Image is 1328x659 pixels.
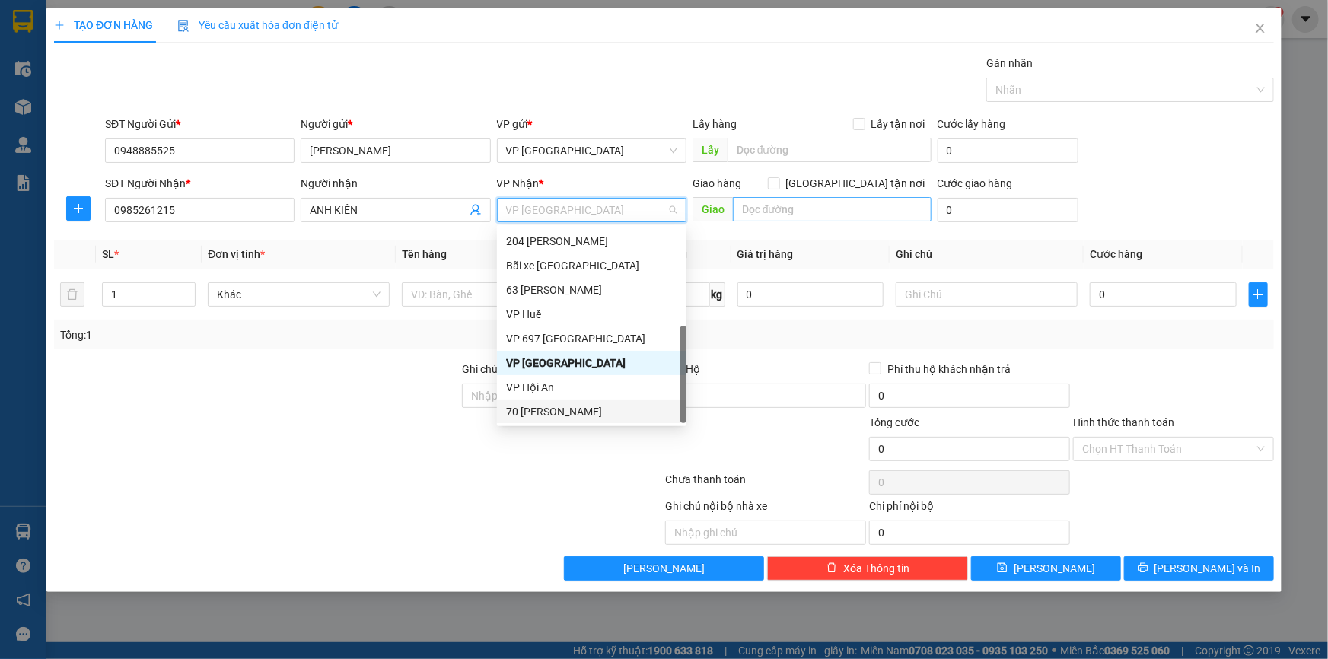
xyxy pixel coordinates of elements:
[1154,560,1261,577] span: [PERSON_NAME] và In
[301,175,490,192] div: Người nhận
[54,19,153,31] span: TẠO ĐƠN HÀNG
[462,363,546,375] label: Ghi chú đơn hàng
[506,257,677,274] div: Bãi xe [GEOGRAPHIC_DATA]
[664,471,868,498] div: Chưa thanh toán
[497,177,540,189] span: VP Nhận
[733,197,932,221] input: Dọc đường
[737,248,794,260] span: Giá trị hàng
[1090,248,1142,260] span: Cước hàng
[1249,282,1268,307] button: plus
[938,118,1006,130] label: Cước lấy hàng
[665,521,866,545] input: Nhập ghi chú
[971,556,1121,581] button: save[PERSON_NAME]
[105,116,295,132] div: SĐT Người Gửi
[843,560,909,577] span: Xóa Thông tin
[1254,22,1266,34] span: close
[869,498,1070,521] div: Chi phí nội bộ
[506,306,677,323] div: VP Huế
[506,330,677,347] div: VP 697 [GEOGRAPHIC_DATA]
[1073,416,1174,428] label: Hình thức thanh toán
[462,384,663,408] input: Ghi chú đơn hàng
[60,326,513,343] div: Tổng: 1
[693,177,741,189] span: Giao hàng
[938,177,1013,189] label: Cước giao hàng
[693,118,737,130] span: Lấy hàng
[497,116,686,132] div: VP gửi
[102,248,114,260] span: SL
[217,283,381,306] span: Khác
[938,198,1078,222] input: Cước giao hàng
[869,416,919,428] span: Tổng cước
[1124,556,1274,581] button: printer[PERSON_NAME] và In
[728,138,932,162] input: Dọc đường
[301,116,490,132] div: Người gửi
[986,57,1033,69] label: Gán nhãn
[177,20,189,32] img: icon
[826,562,837,575] span: delete
[623,560,705,577] span: [PERSON_NAME]
[105,175,295,192] div: SĐT Người Nhận
[497,375,686,400] div: VP Hội An
[54,20,65,30] span: plus
[497,326,686,351] div: VP 697 Điện Biên Phủ
[208,248,265,260] span: Đơn vị tính
[665,498,866,521] div: Ghi chú nội bộ nhà xe
[60,282,84,307] button: delete
[183,285,192,294] span: up
[506,199,677,221] span: VP Ninh Bình
[470,204,482,216] span: user-add
[497,229,686,253] div: 204 Trần Quang Khải
[402,282,584,307] input: VD: Bàn, Ghế
[402,248,447,260] span: Tên hàng
[497,253,686,278] div: Bãi xe Thạch Bàn
[506,282,677,298] div: 63 [PERSON_NAME]
[865,116,932,132] span: Lấy tận nơi
[564,556,765,581] button: [PERSON_NAME]
[178,283,195,294] span: Increase Value
[67,202,90,215] span: plus
[497,351,686,375] div: VP Ninh Bình
[506,379,677,396] div: VP Hội An
[1138,562,1148,575] span: printer
[1250,288,1267,301] span: plus
[497,302,686,326] div: VP Huế
[506,233,677,250] div: 204 [PERSON_NAME]
[693,138,728,162] span: Lấy
[767,556,968,581] button: deleteXóa Thông tin
[693,197,733,221] span: Giao
[497,278,686,302] div: 63 Phan Đình Phùng
[938,138,1078,163] input: Cước lấy hàng
[183,296,192,305] span: down
[497,400,686,424] div: 70 Nguyễn Hữu Huân
[881,361,1017,377] span: Phí thu hộ khách nhận trả
[896,282,1078,307] input: Ghi Chú
[506,355,677,371] div: VP [GEOGRAPHIC_DATA]
[1239,8,1282,50] button: Close
[737,282,884,307] input: 0
[178,294,195,306] span: Decrease Value
[506,139,677,162] span: VP Quảng Bình
[780,175,932,192] span: [GEOGRAPHIC_DATA] tận nơi
[890,240,1084,269] th: Ghi chú
[997,562,1008,575] span: save
[710,282,725,307] span: kg
[66,196,91,221] button: plus
[1014,560,1095,577] span: [PERSON_NAME]
[506,403,677,420] div: 70 [PERSON_NAME]
[177,19,338,31] span: Yêu cầu xuất hóa đơn điện tử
